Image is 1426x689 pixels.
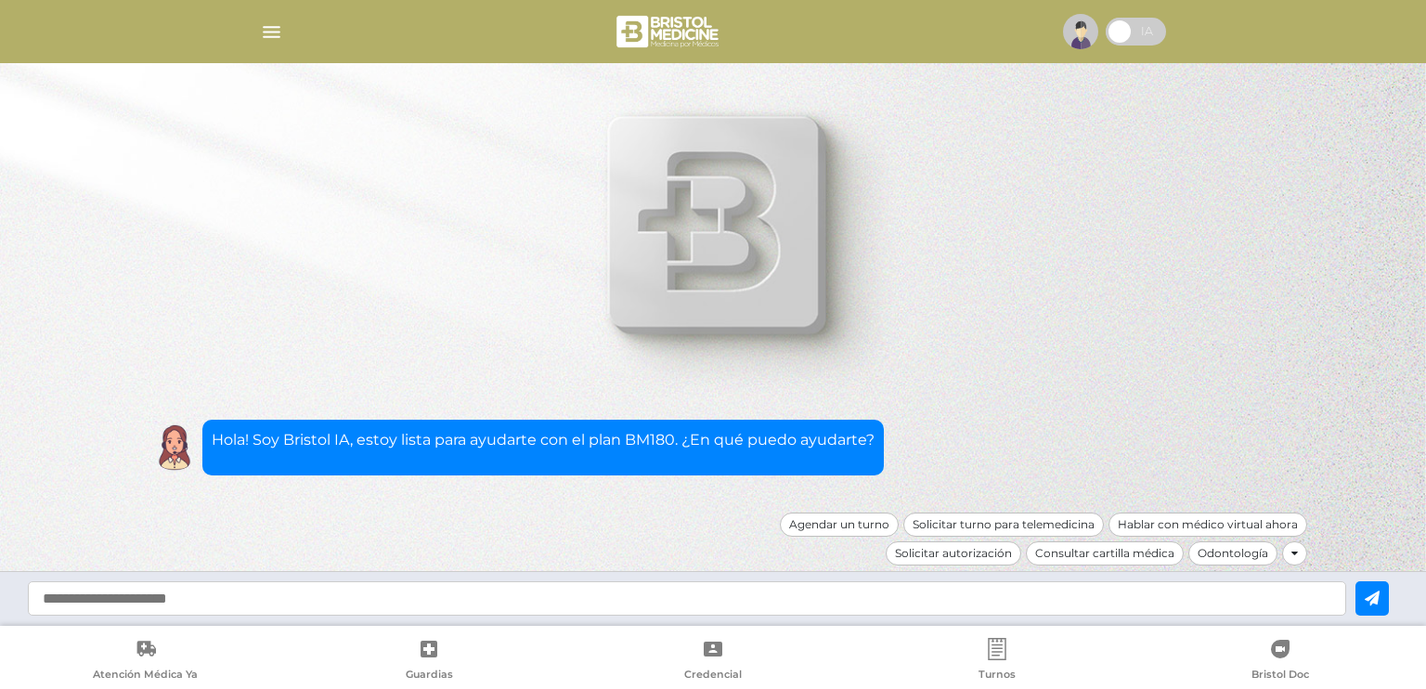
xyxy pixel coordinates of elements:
[684,668,742,684] span: Credencial
[903,513,1104,537] div: Solicitar turno para telemedicina
[1251,668,1309,684] span: Bristol Doc
[288,638,572,685] a: Guardias
[260,20,283,44] img: Cober_menu-lines-white.svg
[1063,14,1098,49] img: profile-placeholder.svg
[4,638,288,685] a: Atención Médica Ya
[571,638,855,685] a: Credencial
[1188,541,1277,565] div: Odontología
[1108,513,1307,537] div: Hablar con médico virtual ahora
[979,668,1016,684] span: Turnos
[1026,541,1184,565] div: Consultar cartilla médica
[212,429,875,451] p: Hola! Soy Bristol IA, estoy lista para ayudarte con el plan BM180. ¿En qué puedo ayudarte?
[1138,638,1422,685] a: Bristol Doc
[151,424,198,471] img: Cober IA
[406,668,453,684] span: Guardias
[614,9,724,54] img: bristol-medicine-blanco.png
[886,541,1021,565] div: Solicitar autorización
[780,513,899,537] div: Agendar un turno
[855,638,1139,685] a: Turnos
[93,668,198,684] span: Atención Médica Ya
